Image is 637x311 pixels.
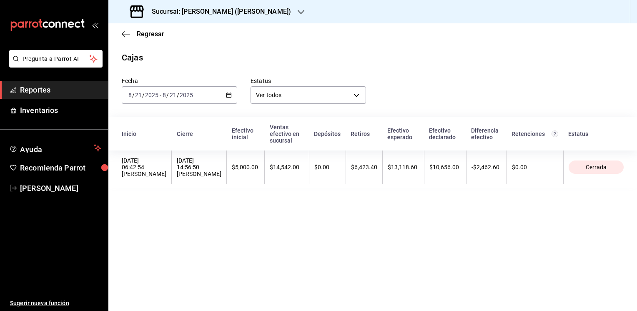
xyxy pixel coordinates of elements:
[568,130,624,137] div: Estatus
[20,143,90,153] span: Ayuda
[270,164,304,171] div: $14,542.00
[20,183,101,194] span: [PERSON_NAME]
[166,92,169,98] span: /
[270,124,304,144] div: Ventas efectivo en sucursal
[122,130,167,137] div: Inicio
[20,84,101,95] span: Reportes
[177,130,222,137] div: Cierre
[471,127,502,140] div: Diferencia efectivo
[162,92,166,98] input: --
[429,127,461,140] div: Efectivo declarado
[122,78,237,84] label: Fecha
[512,164,558,171] div: $0.00
[9,50,103,68] button: Pregunta a Parrot AI
[132,92,135,98] span: /
[23,55,90,63] span: Pregunta a Parrot AI
[145,7,291,17] h3: Sucursal: [PERSON_NAME] ([PERSON_NAME])
[387,127,419,140] div: Efectivo esperado
[160,92,161,98] span: -
[177,157,221,177] div: [DATE] 14:56:50 [PERSON_NAME]
[20,162,101,173] span: Recomienda Parrot
[179,92,193,98] input: ----
[145,92,159,98] input: ----
[122,30,164,38] button: Regresar
[177,92,179,98] span: /
[10,299,101,308] span: Sugerir nueva función
[251,78,366,84] label: Estatus
[388,164,419,171] div: $13,118.60
[351,130,377,137] div: Retiros
[92,22,98,28] button: open_drawer_menu
[314,164,341,171] div: $0.00
[137,30,164,38] span: Regresar
[135,92,142,98] input: --
[232,127,260,140] div: Efectivo inicial
[512,130,558,137] div: Retenciones
[232,164,259,171] div: $5,000.00
[122,51,143,64] div: Cajas
[142,92,145,98] span: /
[6,60,103,69] a: Pregunta a Parrot AI
[20,105,101,116] span: Inventarios
[169,92,177,98] input: --
[552,130,558,137] svg: Total de retenciones de propinas registradas
[122,157,166,177] div: [DATE] 06:42:54 [PERSON_NAME]
[128,92,132,98] input: --
[251,86,366,104] div: Ver todos
[351,164,377,171] div: $6,423.40
[314,130,341,137] div: Depósitos
[582,164,610,171] span: Cerrada
[471,164,502,171] div: -$2,462.60
[429,164,461,171] div: $10,656.00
